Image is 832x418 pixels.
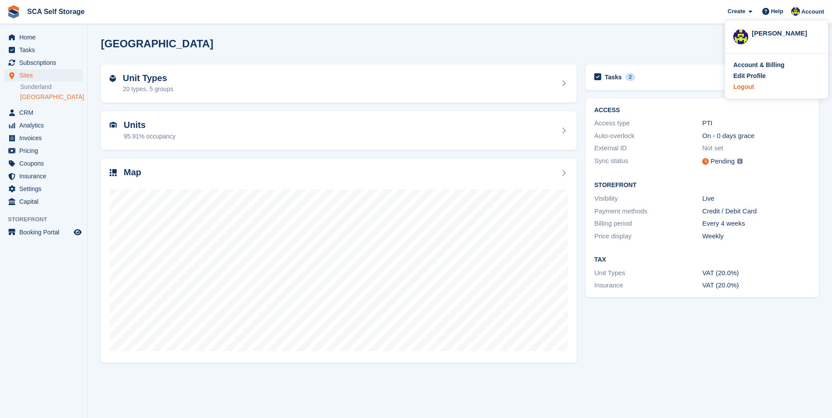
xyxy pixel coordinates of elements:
div: Unit Types [594,268,702,278]
h2: Map [124,167,141,177]
img: Thomas Webb [733,29,748,44]
div: Edit Profile [733,71,766,81]
h2: Tasks [605,73,622,81]
img: stora-icon-8386f47178a22dfd0bd8f6a31ec36ba5ce8667c1dd55bd0f319d3a0aa187defe.svg [7,5,20,18]
div: Logout [733,82,754,92]
a: Edit Profile [733,71,820,81]
h2: Units [124,120,175,130]
a: menu [4,157,83,170]
a: menu [4,183,83,195]
img: unit-icn-7be61d7bf1b0ce9d3e12c5938cc71ed9869f7b940bace4675aadf7bd6d80202e.svg [110,122,117,128]
a: menu [4,119,83,131]
div: Live [702,194,810,204]
span: Home [19,31,72,43]
h2: [GEOGRAPHIC_DATA] [101,38,213,50]
img: unit-type-icn-2b2737a686de81e16bb02015468b77c625bbabd49415b5ef34ead5e3b44a266d.svg [110,75,116,82]
h2: ACCESS [594,107,810,114]
img: map-icn-33ee37083ee616e46c38cad1a60f524a97daa1e2b2c8c0bc3eb3415660979fc1.svg [110,169,117,176]
div: Not set [702,143,810,153]
span: Capital [19,195,72,208]
span: Account [801,7,824,16]
span: Help [771,7,783,16]
div: 95.91% occupancy [124,132,175,141]
div: Insurance [594,280,702,290]
img: icon-info-grey-7440780725fd019a000dd9b08b2336e03edf1995a4989e88bcd33f0948082b44.svg [737,159,743,164]
div: Auto-overlock [594,131,702,141]
a: Preview store [72,227,83,237]
span: Settings [19,183,72,195]
div: Payment methods [594,206,702,216]
div: Price display [594,231,702,241]
a: Logout [733,82,820,92]
div: Credit / Debit Card [702,206,810,216]
div: Account & Billing [733,60,785,70]
span: Booking Portal [19,226,72,238]
a: Map [101,159,577,363]
span: Analytics [19,119,72,131]
div: On - 0 days grace [702,131,810,141]
a: menu [4,106,83,119]
a: Units 95.91% occupancy [101,111,577,150]
h2: Unit Types [123,73,173,83]
a: menu [4,44,83,56]
a: menu [4,170,83,182]
div: Visibility [594,194,702,204]
a: Unit Types 20 types, 5 groups [101,64,577,103]
a: menu [4,195,83,208]
a: Sunderland [20,83,83,91]
span: Coupons [19,157,72,170]
div: Weekly [702,231,810,241]
div: PTI [702,118,810,128]
span: Subscriptions [19,57,72,69]
a: Account & Billing [733,60,820,70]
a: menu [4,69,83,81]
img: Thomas Webb [791,7,800,16]
span: Invoices [19,132,72,144]
span: Storefront [8,215,87,224]
a: menu [4,31,83,43]
span: CRM [19,106,72,119]
h2: Tax [594,256,810,263]
div: 2 [625,73,636,81]
div: [PERSON_NAME] [752,28,820,36]
a: menu [4,226,83,238]
a: menu [4,145,83,157]
a: menu [4,132,83,144]
span: Insurance [19,170,72,182]
a: [GEOGRAPHIC_DATA] [20,93,83,101]
div: External ID [594,143,702,153]
span: Sites [19,69,72,81]
div: VAT (20.0%) [702,268,810,278]
a: SCA Self Storage [24,4,88,19]
div: VAT (20.0%) [702,280,810,290]
div: 20 types, 5 groups [123,85,173,94]
h2: Storefront [594,182,810,189]
div: Every 4 weeks [702,219,810,229]
div: Access type [594,118,702,128]
a: menu [4,57,83,69]
div: Billing period [594,219,702,229]
div: Pending [711,156,735,166]
span: Pricing [19,145,72,157]
span: Create [728,7,745,16]
span: Tasks [19,44,72,56]
div: Sync status [594,156,702,167]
